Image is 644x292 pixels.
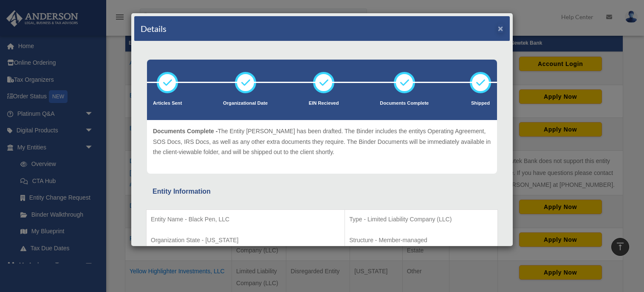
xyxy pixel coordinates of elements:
p: Type - Limited Liability Company (LLC) [349,214,493,225]
p: The Entity [PERSON_NAME] has been drafted. The Binder includes the entitys Operating Agreement, S... [153,126,491,157]
p: Organizational Date [223,99,268,108]
div: Entity Information [153,186,491,198]
p: Structure - Member-managed [349,235,493,246]
span: Documents Complete - [153,128,217,135]
p: Documents Complete [380,99,429,108]
p: Organization State - [US_STATE] [151,235,340,246]
p: Shipped [470,99,491,108]
button: × [498,24,503,33]
h4: Details [141,23,167,34]
p: EIN Recieved [309,99,339,108]
p: Entity Name - Black Pen, LLC [151,214,340,225]
p: Articles Sent [153,99,182,108]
